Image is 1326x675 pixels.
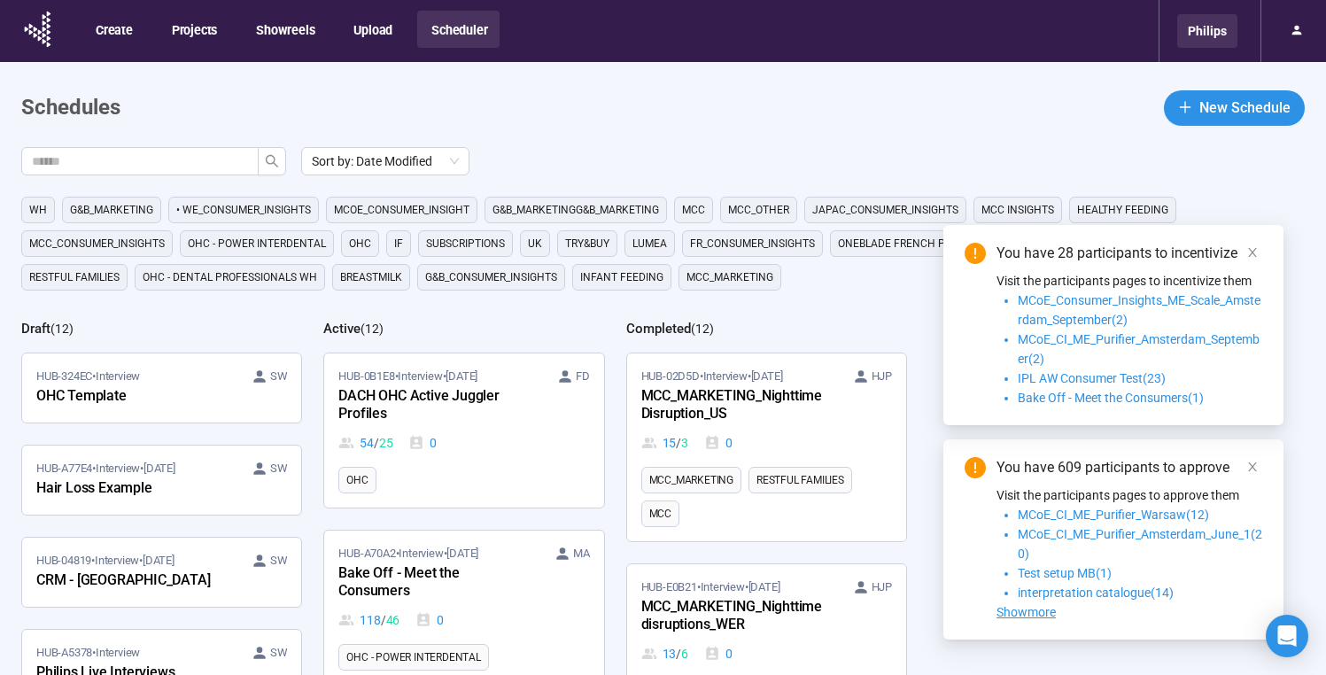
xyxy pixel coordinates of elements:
[143,462,175,475] time: [DATE]
[1018,566,1112,580] span: Test setup MB(1)
[21,321,50,337] h2: Draft
[1018,293,1260,327] span: MCoE_Consumer_Insights_ME_Scale_Amsterdam_September(2)
[528,235,542,252] span: UK
[965,457,986,478] span: exclamation-circle
[1178,100,1192,114] span: plus
[632,235,667,252] span: Lumea
[338,545,478,562] span: HUB-A70A2 • Interview •
[50,322,74,336] span: ( 12 )
[691,322,714,336] span: ( 12 )
[258,147,286,175] button: search
[704,433,733,453] div: 0
[36,368,140,385] span: HUB-324EC • Interview
[29,235,165,252] span: MCC_CONSUMER_INSIGHTS
[996,605,1056,619] span: Showmore
[417,11,500,48] button: Scheduler
[176,201,311,219] span: • WE_CONSUMER_INSIGHTS
[312,148,459,175] span: Sort by: Date Modified
[1246,246,1259,259] span: close
[270,644,288,662] span: SW
[756,471,844,489] span: Restful Families
[408,433,437,453] div: 0
[1077,201,1168,219] span: Healthy feeding
[641,578,780,596] span: HUB-E0B21 • Interview •
[188,235,326,252] span: OHC - Power Interdental
[323,321,361,337] h2: Active
[143,554,174,567] time: [DATE]
[492,201,659,219] span: G&B_MARKETINGG&B_MARKETING
[996,457,1262,478] div: You have 609 participants to approve
[29,268,120,286] span: Restful Families
[682,201,705,219] span: MCC
[143,268,317,286] span: OHC - DENTAL PROFESSIONALS WH
[324,353,603,508] a: HUB-0B1E8•Interview•[DATE] FDDACH OHC Active Juggler Profiles54 / 250OHC
[838,235,998,252] span: OneBlade French Promotion
[36,385,231,408] div: OHC Template
[576,368,590,385] span: FD
[270,460,288,477] span: SW
[426,235,505,252] span: Subscriptions
[339,11,405,48] button: Upload
[346,471,368,489] span: OHC
[996,271,1262,291] p: Visit the participants pages to incentivize them
[346,648,480,666] span: OHC - Power Interdental
[270,368,288,385] span: SW
[22,446,301,515] a: HUB-A77E4•Interview•[DATE] SWHair Loss Example
[1018,508,1209,522] span: MCoE_CI_ME_Purifier_Warsaw(12)
[1018,527,1262,561] span: MCoE_CI_ME_Purifier_Amsterdam_June_1(20)
[565,235,609,252] span: TRY&BUY
[21,91,120,125] h1: Schedules
[626,321,691,337] h2: Completed
[641,433,688,453] div: 15
[446,547,478,560] time: [DATE]
[812,201,958,219] span: JAPAC_CONSUMER_INSIGHTS
[1177,14,1237,48] div: Philips
[580,268,663,286] span: Infant Feeding
[1164,90,1305,126] button: plusNew Schedule
[36,552,174,570] span: HUB-04819 • Interview •
[349,235,371,252] span: OHC
[374,433,379,453] span: /
[996,485,1262,505] p: Visit the participants pages to approve them
[641,385,836,426] div: MCC_MARKETING_Nighttime Disruption_US
[641,596,836,637] div: MCC_MARKETING_Nighttime disruptions_WER
[965,243,986,264] span: exclamation-circle
[29,201,47,219] span: WH
[872,578,892,596] span: HJP
[748,580,780,594] time: [DATE]
[996,243,1262,264] div: You have 28 participants to incentivize
[446,369,477,383] time: [DATE]
[690,235,815,252] span: FR_CONSUMER_INSIGHTS
[36,477,231,500] div: Hair Loss Example
[158,11,229,48] button: Projects
[641,644,688,663] div: 13
[425,268,557,286] span: G&B_CONSUMER_INSIGHTS
[379,433,393,453] span: 25
[676,644,681,663] span: /
[394,235,403,252] span: IF
[334,201,469,219] span: MCoE_Consumer_Insight
[381,610,386,630] span: /
[70,201,153,219] span: G&B_MARKETING
[338,433,392,453] div: 54
[681,644,688,663] span: 6
[22,353,301,423] a: HUB-324EC•Interview SWOHC Template
[242,11,327,48] button: Showreels
[338,562,533,603] div: Bake Off - Meet the Consumers
[1018,391,1204,405] span: Bake Off - Meet the Consumers(1)
[751,369,783,383] time: [DATE]
[338,610,399,630] div: 118
[36,460,175,477] span: HUB-A77E4 • Interview •
[36,644,140,662] span: HUB-A5378 • Interview
[681,433,688,453] span: 3
[1018,586,1174,600] span: interpretation catalogue(14)
[386,610,400,630] span: 46
[415,610,444,630] div: 0
[340,268,402,286] span: Breastmilk
[676,433,681,453] span: /
[872,368,892,385] span: HJP
[728,201,789,219] span: MCC_other
[704,644,733,663] div: 0
[1199,97,1291,119] span: New Schedule
[1018,332,1260,366] span: MCoE_CI_ME_Purifier_Amsterdam_September(2)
